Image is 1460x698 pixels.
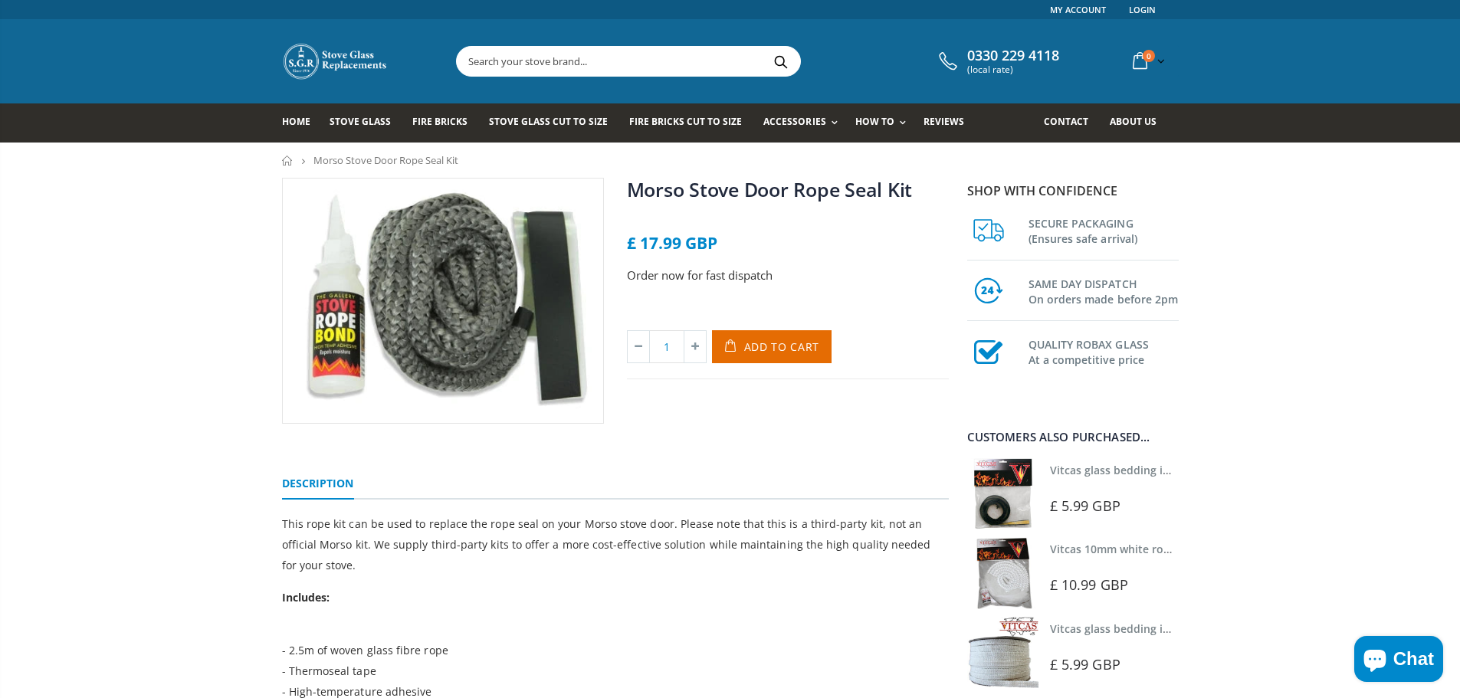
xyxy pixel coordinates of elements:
[967,617,1038,688] img: Vitcas stove glass bedding in tape
[282,590,330,605] strong: Includes:
[712,330,832,363] button: Add to Cart
[330,103,402,143] a: Stove Glass
[627,232,717,254] span: £ 17.99 GBP
[627,176,913,202] a: Morso Stove Door Rope Seal Kit
[1127,46,1168,76] a: 0
[457,47,972,76] input: Search your stove brand...
[1029,274,1179,307] h3: SAME DAY DISPATCH On orders made before 2pm
[855,115,894,128] span: How To
[967,431,1179,443] div: Customers also purchased...
[1044,103,1100,143] a: Contact
[967,64,1059,75] span: (local rate)
[282,115,310,128] span: Home
[924,103,976,143] a: Reviews
[1110,103,1168,143] a: About us
[489,103,619,143] a: Stove Glass Cut To Size
[1110,115,1157,128] span: About us
[629,115,742,128] span: Fire Bricks Cut To Size
[412,103,479,143] a: Fire Bricks
[935,48,1059,75] a: 0330 229 4118 (local rate)
[764,47,799,76] button: Search
[489,115,608,128] span: Stove Glass Cut To Size
[330,115,391,128] span: Stove Glass
[1044,115,1088,128] span: Contact
[1050,542,1350,556] a: Vitcas 10mm white rope kit - includes rope seal and glue!
[282,156,294,165] a: Home
[282,469,354,500] a: Description
[967,48,1059,64] span: 0330 229 4118
[1029,334,1179,368] h3: QUALITY ROBAX GLASS At a competitive price
[855,103,914,143] a: How To
[1050,575,1128,594] span: £ 10.99 GBP
[1029,213,1179,247] h3: SECURE PACKAGING (Ensures safe arrival)
[763,115,825,128] span: Accessories
[1050,463,1336,477] a: Vitcas glass bedding in tape - 2mm x 10mm x 2 meters
[282,513,949,575] p: This rope kit can be used to replace the rope seal on your Morso stove door. Please note that thi...
[1143,50,1155,62] span: 0
[282,42,389,80] img: Stove Glass Replacement
[282,103,322,143] a: Home
[967,537,1038,608] img: Vitcas white rope, glue and gloves kit 10mm
[1050,621,1376,636] a: Vitcas glass bedding in tape - 2mm x 15mm x 2 meters (White)
[1350,636,1448,686] inbox-online-store-chat: Shopify online store chat
[627,267,949,284] p: Order now for fast dispatch
[629,103,753,143] a: Fire Bricks Cut To Size
[763,103,845,143] a: Accessories
[924,115,964,128] span: Reviews
[1050,655,1120,673] span: £ 5.99 GBP
[1050,496,1120,515] span: £ 5.99 GBP
[744,339,820,354] span: Add to Cart
[967,458,1038,529] img: Vitcas stove glass bedding in tape
[412,115,468,128] span: Fire Bricks
[313,153,458,167] span: Morso Stove Door Rope Seal Kit
[283,179,603,423] img: Morso_Stove_Door_Rope_Seal_Kit_800x_crop_center.webp
[967,182,1179,200] p: Shop with confidence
